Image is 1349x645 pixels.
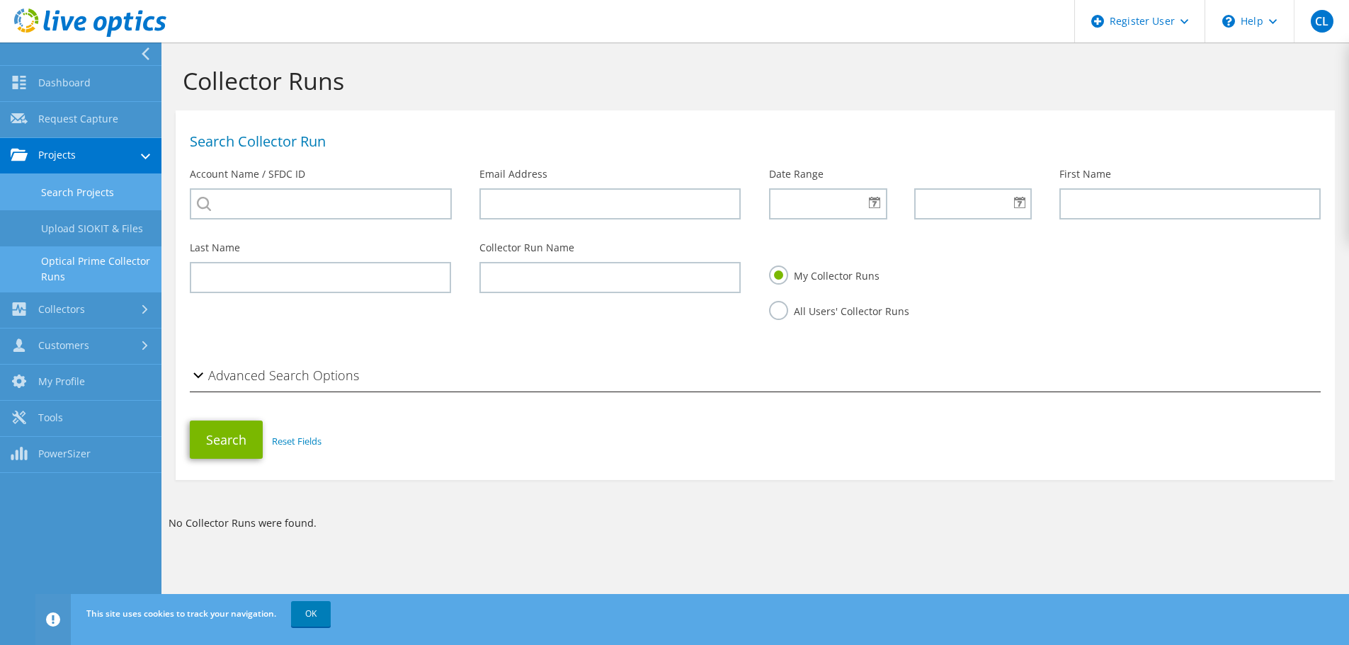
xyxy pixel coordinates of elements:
label: Email Address [479,167,547,181]
button: Search [190,421,263,459]
label: Date Range [769,167,824,181]
svg: \n [1222,15,1235,28]
label: Last Name [190,241,240,255]
label: Account Name / SFDC ID [190,167,305,181]
a: Reset Fields [272,435,321,447]
h2: Advanced Search Options [190,361,359,389]
label: First Name [1059,167,1111,181]
a: OK [291,601,331,627]
label: All Users' Collector Runs [769,301,909,319]
h1: Search Collector Run [190,135,1314,149]
p: No Collector Runs were found. [169,515,1342,531]
span: This site uses cookies to track your navigation. [86,607,276,620]
label: Collector Run Name [479,241,574,255]
span: CL [1311,10,1333,33]
label: My Collector Runs [769,266,880,283]
h1: Collector Runs [183,66,1321,96]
